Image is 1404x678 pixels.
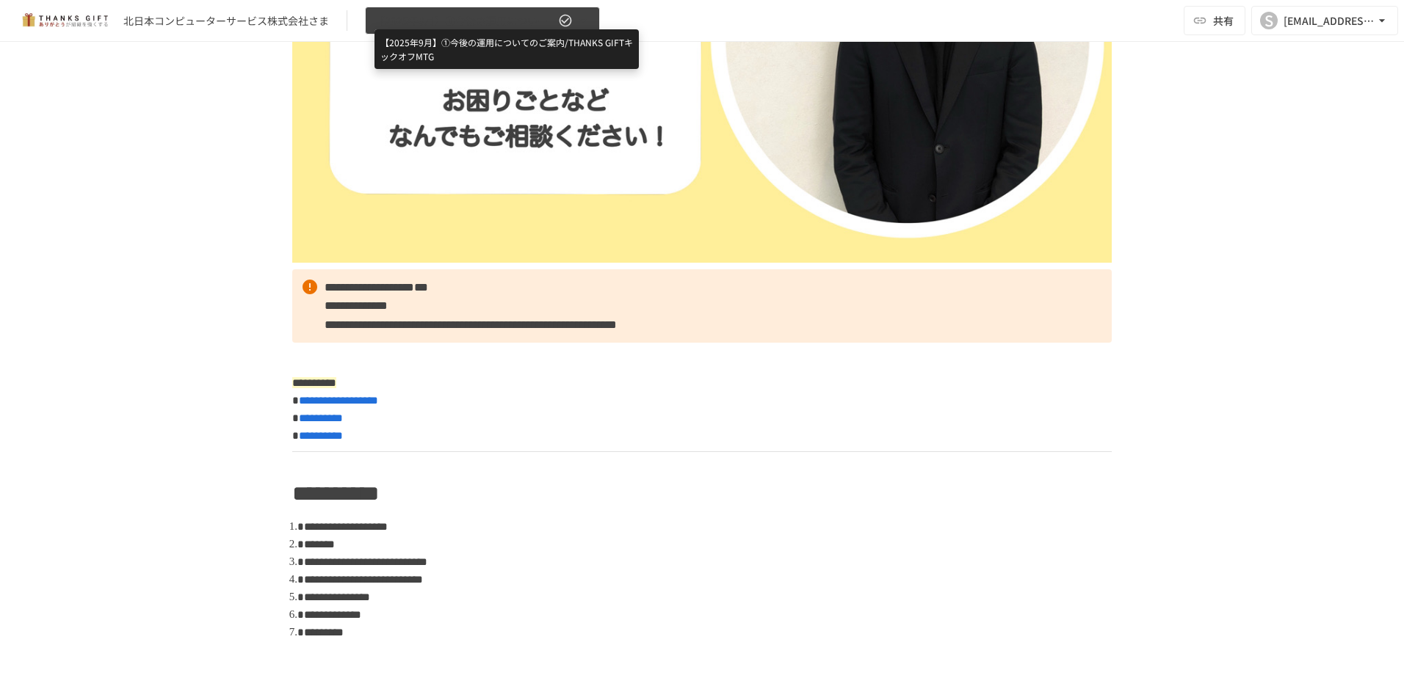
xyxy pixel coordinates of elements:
div: S [1260,12,1278,29]
span: 共有 [1213,12,1234,29]
span: 【2025年9月】①今後の運用についてのご案内/THANKS GIFTキックオフMTG [374,12,555,30]
img: mMP1OxWUAhQbsRWCurg7vIHe5HqDpP7qZo7fRoNLXQh [18,9,112,32]
div: 北日本コンピューターサービス株式会社さま [123,13,329,29]
div: [EMAIL_ADDRESS][DOMAIN_NAME] [1284,12,1375,30]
